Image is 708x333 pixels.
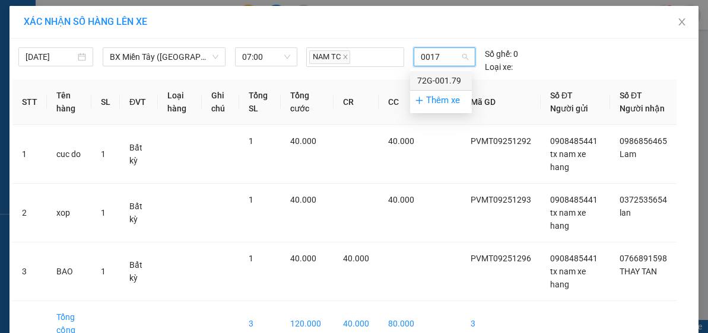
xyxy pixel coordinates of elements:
td: BAO [47,242,91,301]
th: Ghi chú [202,79,239,125]
span: THAY TAN [620,267,657,276]
span: down [212,53,219,60]
th: Loại hàng [158,79,202,125]
span: Số ĐT [620,91,642,100]
span: BX Miền Tây (Hàng Ngoài) [110,48,218,66]
th: SL [91,79,120,125]
div: 72G-001.79 [417,74,465,87]
th: STT [12,79,47,125]
span: 07:00 [242,48,291,66]
span: 40.000 [290,136,316,146]
span: Người gửi [550,104,588,113]
span: PVMT09251296 [471,254,531,263]
span: 0908485441 [550,136,598,146]
div: 0 [485,47,518,60]
span: PVMT09251292 [471,136,531,146]
input: 12/09/2025 [26,50,75,63]
button: Close [665,6,699,39]
td: Bất kỳ [120,125,158,184]
span: Lam [620,149,636,159]
span: 0986856465 [620,136,667,146]
span: 1 [249,195,253,204]
span: 1 [101,149,106,159]
span: 40.000 [343,254,369,263]
span: PVMT09251293 [471,195,531,204]
span: NAM TC [309,50,350,64]
span: tx nam xe hang [550,149,586,172]
span: tx nam xe hang [550,208,586,230]
span: Số ĐT [550,91,573,100]
span: 0766891598 [620,254,667,263]
span: tx nam xe hang [550,267,586,289]
span: 1 [101,267,106,276]
span: 0908485441 [550,254,598,263]
span: 1 [249,254,253,263]
th: Mã GD [461,79,541,125]
span: close [677,17,687,27]
div: Thêm xe [410,90,472,111]
span: 40.000 [290,254,316,263]
td: Bất kỳ [120,242,158,301]
th: Tổng SL [239,79,281,125]
span: Loại xe: [485,60,513,73]
td: cuc do [47,125,91,184]
span: lan [620,208,631,217]
span: Người nhận [620,104,665,113]
th: ĐVT [120,79,158,125]
td: 1 [12,125,47,184]
th: Tên hàng [47,79,91,125]
span: 0908485441 [550,195,598,204]
div: 72G-001.79 [410,71,472,90]
td: 3 [12,242,47,301]
span: 0372535654 [620,195,667,204]
th: CR [334,79,379,125]
span: 40.000 [388,195,414,204]
span: close [342,54,348,60]
span: Số ghế: [485,47,512,60]
td: xop [47,184,91,242]
span: 1 [101,208,106,217]
span: plus [415,96,424,105]
th: CC [379,79,424,125]
span: 40.000 [388,136,414,146]
span: XÁC NHẬN SỐ HÀNG LÊN XE [24,16,147,27]
span: 40.000 [290,195,316,204]
td: 2 [12,184,47,242]
span: 1 [249,136,253,146]
td: Bất kỳ [120,184,158,242]
th: Tổng cước [281,79,334,125]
